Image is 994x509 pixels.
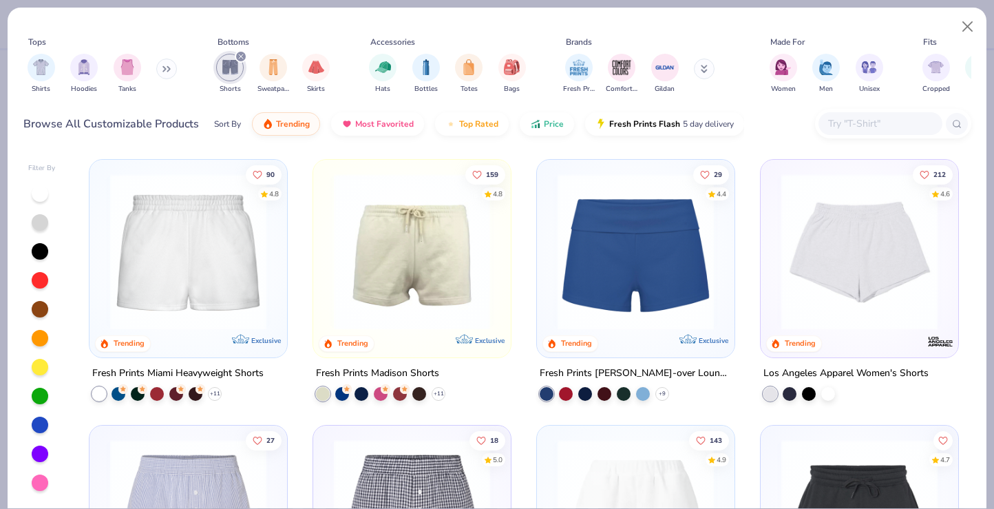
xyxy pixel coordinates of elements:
button: Like [465,165,505,184]
div: filter for Women [770,54,797,94]
img: Sweatpants Image [266,59,281,75]
button: Like [693,165,729,184]
span: Comfort Colors [606,84,637,94]
span: Hats [375,84,390,94]
button: filter button [965,54,993,94]
span: 29 [714,171,722,178]
button: Most Favorited [331,112,424,136]
div: Fits [923,36,937,48]
div: filter for Skirts [302,54,330,94]
button: filter button [922,54,950,94]
span: 159 [486,171,498,178]
div: 5.0 [493,455,503,465]
button: filter button [369,54,396,94]
span: Exclusive [699,336,728,345]
img: Comfort Colors Image [611,57,632,78]
span: 18 [490,437,498,444]
span: Gildan [655,84,675,94]
button: filter button [651,54,679,94]
span: + 9 [659,390,666,398]
img: Cropped Image [928,59,944,75]
img: Fresh Prints Image [569,57,589,78]
div: filter for Fresh Prints [563,54,595,94]
span: + 11 [210,390,220,398]
div: Fresh Prints [PERSON_NAME]-over Lounge Shorts [540,365,732,382]
span: Shorts [220,84,241,94]
button: filter button [302,54,330,94]
span: 27 [267,437,275,444]
div: filter for Tanks [114,54,141,94]
img: Unisex Image [861,59,877,75]
div: Fresh Prints Miami Heavyweight Shorts [92,365,264,382]
img: Tanks Image [120,59,135,75]
div: filter for Shirts [28,54,55,94]
img: Los Angeles Apparel logo [926,328,953,355]
img: Women Image [775,59,791,75]
span: Price [544,118,564,129]
button: filter button [606,54,637,94]
span: Exclusive [475,336,505,345]
button: filter button [28,54,55,94]
img: Hats Image [375,59,391,75]
div: 4.8 [270,189,279,199]
img: 0f9e37c5-2c60-4d00-8ff5-71159717a189 [774,174,944,330]
div: filter for Bottles [412,54,440,94]
div: Los Angeles Apparel Women's Shorts [763,365,929,382]
div: 4.6 [940,189,950,199]
button: Fresh Prints Flash5 day delivery [585,112,744,136]
span: Hoodies [71,84,97,94]
span: Most Favorited [355,118,414,129]
span: 5 day delivery [683,116,734,132]
div: filter for Unisex [856,54,883,94]
span: Men [819,84,833,94]
button: filter button [812,54,840,94]
div: 4.7 [940,455,950,465]
span: 212 [933,171,946,178]
button: Top Rated [435,112,509,136]
span: Unisex [859,84,880,94]
span: Women [771,84,796,94]
img: 57e454c6-5c1c-4246-bc67-38b41f84003c [327,174,497,330]
span: Trending [276,118,310,129]
img: Shirts Image [33,59,49,75]
img: Gildan Image [655,57,675,78]
div: Made For [770,36,805,48]
img: Hoodies Image [76,59,92,75]
span: Fresh Prints Flash [609,118,680,129]
span: Top Rated [459,118,498,129]
span: Tanks [118,84,136,94]
img: d60be0fe-5443-43a1-ac7f-73f8b6aa2e6e [551,174,721,330]
button: Price [520,112,574,136]
span: 143 [710,437,722,444]
div: Browse All Customizable Products [23,116,199,132]
span: Sweatpants [257,84,289,94]
button: filter button [216,54,244,94]
button: filter button [70,54,98,94]
img: flash.gif [595,118,606,129]
div: filter for Slim [965,54,993,94]
div: Accessories [370,36,415,48]
span: Exclusive [251,336,281,345]
div: filter for Comfort Colors [606,54,637,94]
div: filter for Bags [498,54,526,94]
span: Bags [504,84,520,94]
button: Like [469,430,505,450]
img: TopRated.gif [445,118,456,129]
button: Close [955,14,981,40]
button: filter button [770,54,797,94]
button: Like [246,430,282,450]
span: Bottles [414,84,438,94]
span: 90 [267,171,275,178]
span: Totes [461,84,478,94]
div: filter for Sweatpants [257,54,289,94]
div: filter for Hats [369,54,396,94]
button: filter button [114,54,141,94]
button: Trending [252,112,320,136]
div: Sort By [214,118,241,130]
div: 4.8 [493,189,503,199]
div: filter for Hoodies [70,54,98,94]
span: + 11 [434,390,444,398]
img: af8dff09-eddf-408b-b5dc-51145765dcf2 [103,174,273,330]
input: Try "T-Shirt" [827,116,933,132]
div: filter for Men [812,54,840,94]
